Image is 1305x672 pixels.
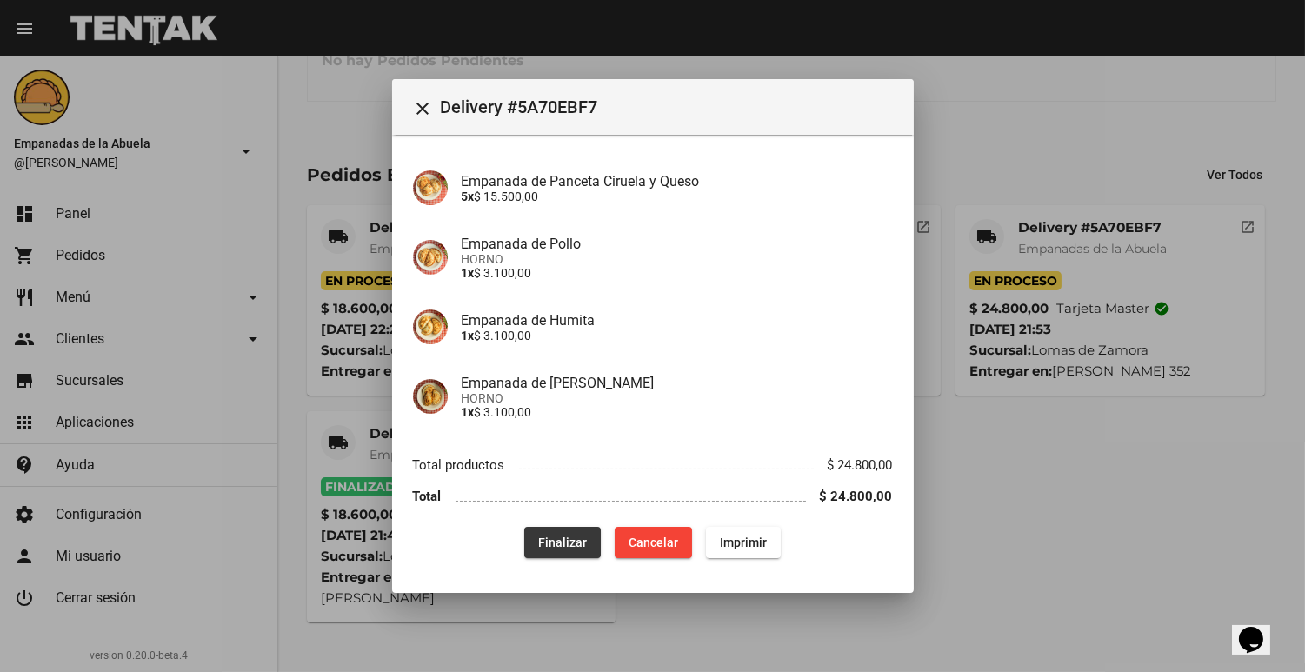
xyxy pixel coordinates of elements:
[413,309,448,344] img: 75ad1656-f1a0-4b68-b603-a72d084c9c4d.jpg
[462,405,893,419] p: $ 3.100,00
[462,266,475,280] b: 1x
[720,536,767,549] span: Imprimir
[413,170,448,205] img: a07d0382-12a7-4aaa-a9a8-9d363701184e.jpg
[615,527,692,558] button: Cancelar
[538,536,587,549] span: Finalizar
[462,405,475,419] b: 1x
[413,98,434,119] mat-icon: Cerrar
[413,240,448,275] img: 10349b5f-e677-4e10-aec3-c36b893dfd64.jpg
[441,93,900,121] span: Delivery #5A70EBF7
[413,449,893,481] li: Total productos $ 24.800,00
[462,312,893,329] h4: Empanada de Humita
[406,90,441,124] button: Cerrar
[1232,602,1288,655] iframe: chat widget
[462,375,893,391] h4: Empanada de [PERSON_NAME]
[413,481,893,513] li: Total $ 24.800,00
[462,329,475,343] b: 1x
[706,527,781,558] button: Imprimir
[462,190,893,203] p: $ 15.500,00
[462,190,475,203] b: 5x
[413,379,448,414] img: f753fea7-0f09-41b3-9a9e-ddb84fc3b359.jpg
[462,266,893,280] p: $ 3.100,00
[462,329,893,343] p: $ 3.100,00
[462,236,893,252] h4: Empanada de Pollo
[524,527,601,558] button: Finalizar
[462,252,893,266] span: HORNO
[462,391,893,405] span: HORNO
[462,173,893,190] h4: Empanada de Panceta Ciruela y Queso
[629,536,678,549] span: Cancelar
